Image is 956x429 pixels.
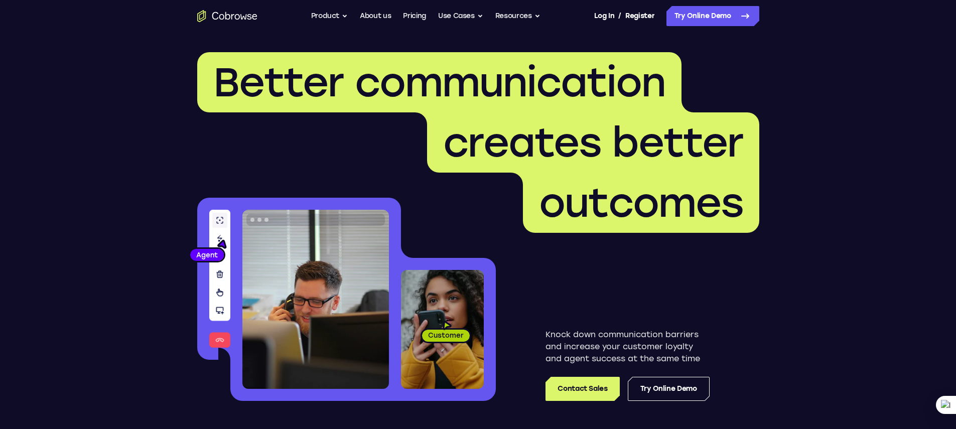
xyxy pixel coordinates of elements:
[401,270,484,389] img: A customer holding their phone
[495,6,540,26] button: Resources
[438,6,483,26] button: Use Cases
[213,58,665,106] span: Better communication
[625,6,654,26] a: Register
[539,179,743,227] span: outcomes
[197,10,257,22] a: Go to the home page
[545,329,710,365] p: Knock down communication barriers and increase your customer loyalty and agent success at the sam...
[242,210,389,389] img: A customer support agent talking on the phone
[666,6,759,26] a: Try Online Demo
[443,118,743,167] span: creates better
[618,10,621,22] span: /
[209,210,230,348] img: A series of tools used in co-browsing sessions
[190,250,224,260] span: Agent
[403,6,426,26] a: Pricing
[311,6,348,26] button: Product
[422,330,470,340] span: Customer
[545,377,619,401] a: Contact Sales
[628,377,710,401] a: Try Online Demo
[594,6,614,26] a: Log In
[360,6,391,26] a: About us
